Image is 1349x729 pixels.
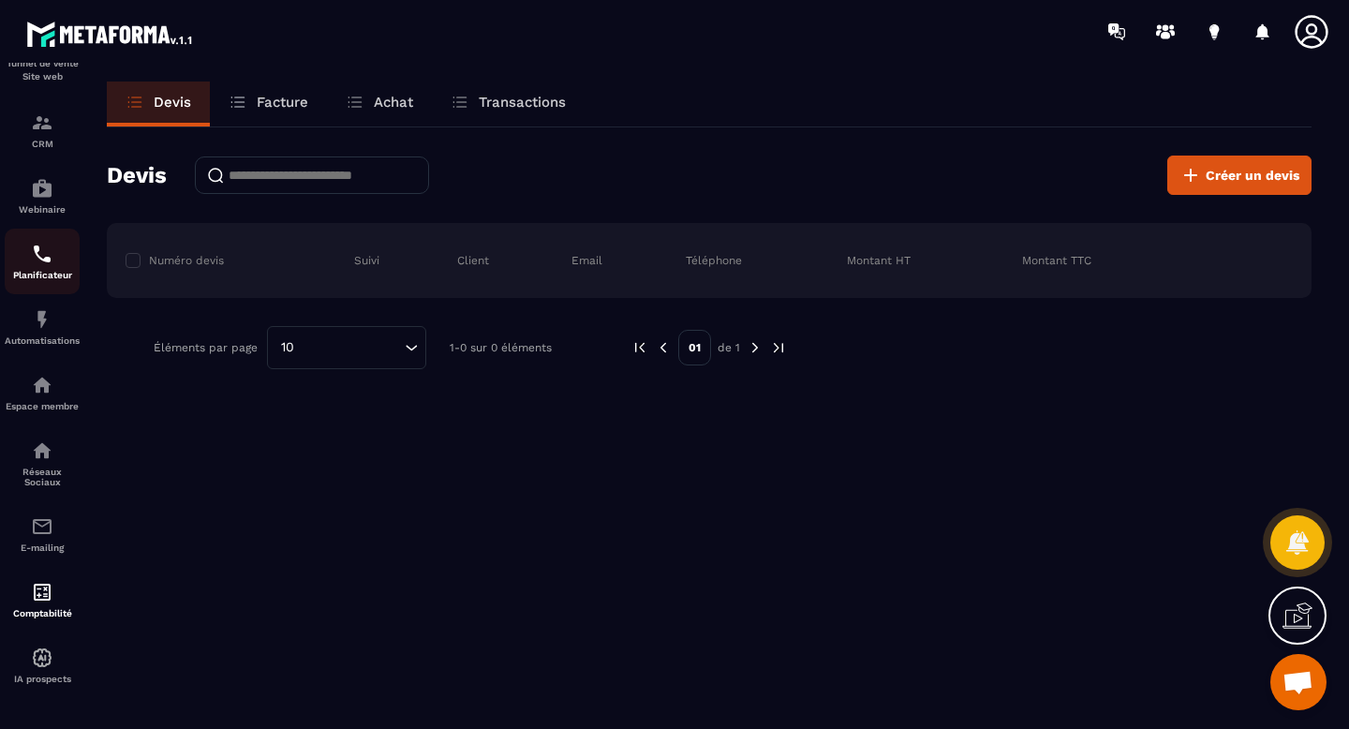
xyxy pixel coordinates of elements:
input: Search for option [301,337,400,358]
img: social-network [31,439,53,462]
img: logo [26,17,195,51]
img: prev [631,339,648,356]
img: formation [31,112,53,134]
a: automationsautomationsAutomatisations [5,294,80,360]
p: Tunnel de vente Site web [5,57,80,83]
p: CRM [5,139,80,149]
img: scheduler [31,243,53,265]
span: Créer un devis [1206,166,1299,185]
a: schedulerschedulerPlanificateur [5,229,80,294]
a: accountantaccountantComptabilité [5,567,80,632]
p: Client [457,253,489,268]
a: Devis [107,82,210,126]
p: Montant HT [847,253,911,268]
p: Transactions [479,94,566,111]
p: E-mailing [5,543,80,553]
a: automationsautomationsWebinaire [5,163,80,229]
p: Numéro devis [149,253,224,268]
p: Espace membre [5,401,80,411]
img: next [770,339,787,356]
a: automationsautomationsEspace membre [5,360,80,425]
p: Webinaire [5,204,80,215]
p: Devis [154,94,191,111]
img: automations [31,374,53,396]
a: emailemailE-mailing [5,501,80,567]
a: formationformationCRM [5,97,80,163]
p: Réseaux Sociaux [5,467,80,487]
div: Ouvrir le chat [1270,654,1327,710]
div: Search for option [267,326,426,369]
button: Créer un devis [1167,156,1312,195]
p: de 1 [718,340,740,355]
p: Montant TTC [1022,253,1091,268]
p: IA prospects [5,674,80,684]
p: Téléphone [686,253,742,268]
p: Facture [257,94,308,111]
p: Planificateur [5,270,80,280]
p: Email [571,253,602,268]
img: email [31,515,53,538]
p: Suivi [354,253,379,268]
p: Comptabilité [5,608,80,618]
p: Achat [374,94,413,111]
p: Automatisations [5,335,80,346]
img: automations [31,308,53,331]
img: accountant [31,581,53,603]
p: 01 [678,330,711,365]
a: Facture [210,82,327,126]
p: Éléments par page [154,341,258,354]
img: automations [31,177,53,200]
img: automations [31,647,53,669]
span: 10 [274,337,301,358]
a: social-networksocial-networkRéseaux Sociaux [5,425,80,501]
img: prev [655,339,672,356]
p: 1-0 sur 0 éléments [450,341,552,354]
h2: Devis [107,156,167,194]
img: next [747,339,763,356]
